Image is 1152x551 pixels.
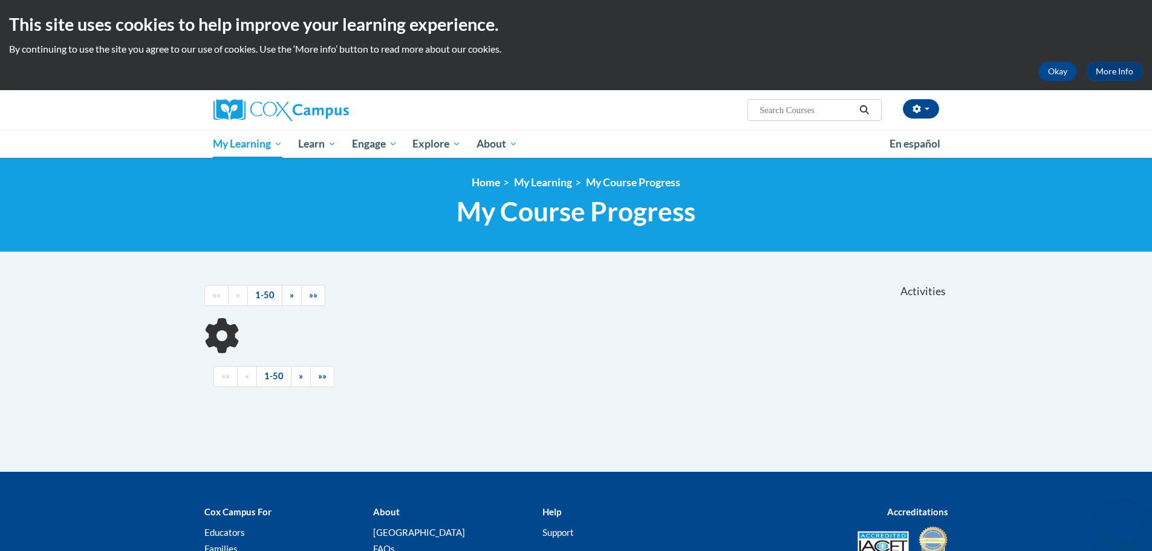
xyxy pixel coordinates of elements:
[412,137,461,151] span: Explore
[469,130,526,158] a: About
[472,176,500,189] a: Home
[204,285,229,306] a: Begining
[477,137,518,151] span: About
[221,371,230,381] span: ««
[237,366,257,387] a: Previous
[514,176,572,189] a: My Learning
[318,371,327,381] span: »»
[900,285,946,298] span: Activities
[890,137,940,150] span: En español
[887,506,948,517] b: Accreditations
[256,366,291,387] a: 1-50
[236,290,240,300] span: «
[882,131,948,157] a: En español
[352,137,397,151] span: Engage
[1038,62,1077,81] button: Okay
[204,527,245,538] a: Educators
[195,130,957,158] div: Main menu
[457,195,695,227] span: My Course Progress
[228,285,248,306] a: Previous
[1086,62,1143,81] a: More Info
[212,290,221,300] span: ««
[373,506,400,517] b: About
[213,99,443,121] a: Cox Campus
[542,527,574,538] a: Support
[213,366,238,387] a: Begining
[245,371,249,381] span: «
[586,176,680,189] a: My Course Progress
[301,285,325,306] a: End
[282,285,302,306] a: Next
[298,137,336,151] span: Learn
[291,366,311,387] a: Next
[290,130,344,158] a: Learn
[204,506,272,517] b: Cox Campus For
[758,103,855,117] input: Search Courses
[903,99,939,119] button: Account Settings
[310,366,334,387] a: End
[213,137,282,151] span: My Learning
[542,506,561,517] b: Help
[373,527,465,538] a: [GEOGRAPHIC_DATA]
[1104,503,1142,541] iframe: Button to launch messaging window
[9,12,1143,36] h2: This site uses cookies to help improve your learning experience.
[290,290,294,300] span: »
[309,290,317,300] span: »»
[247,285,282,306] a: 1-50
[344,130,405,158] a: Engage
[206,130,291,158] a: My Learning
[299,371,303,381] span: »
[405,130,469,158] a: Explore
[213,99,349,121] img: Cox Campus
[9,42,1143,56] p: By continuing to use the site you agree to our use of cookies. Use the ‘More info’ button to read...
[855,103,873,117] button: Search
